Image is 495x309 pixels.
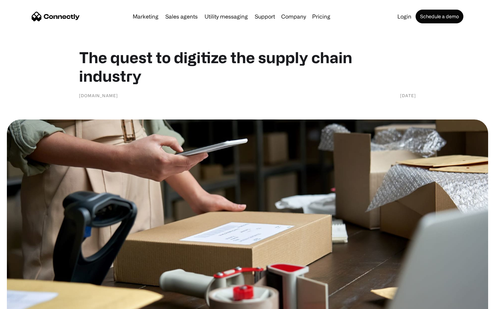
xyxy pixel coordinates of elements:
[202,14,251,19] a: Utility messaging
[163,14,200,19] a: Sales agents
[79,92,118,99] div: [DOMAIN_NAME]
[281,12,306,21] div: Company
[252,14,278,19] a: Support
[79,48,416,85] h1: The quest to digitize the supply chain industry
[395,14,414,19] a: Login
[14,297,41,307] ul: Language list
[400,92,416,99] div: [DATE]
[7,297,41,307] aside: Language selected: English
[416,10,463,23] a: Schedule a demo
[309,14,333,19] a: Pricing
[130,14,161,19] a: Marketing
